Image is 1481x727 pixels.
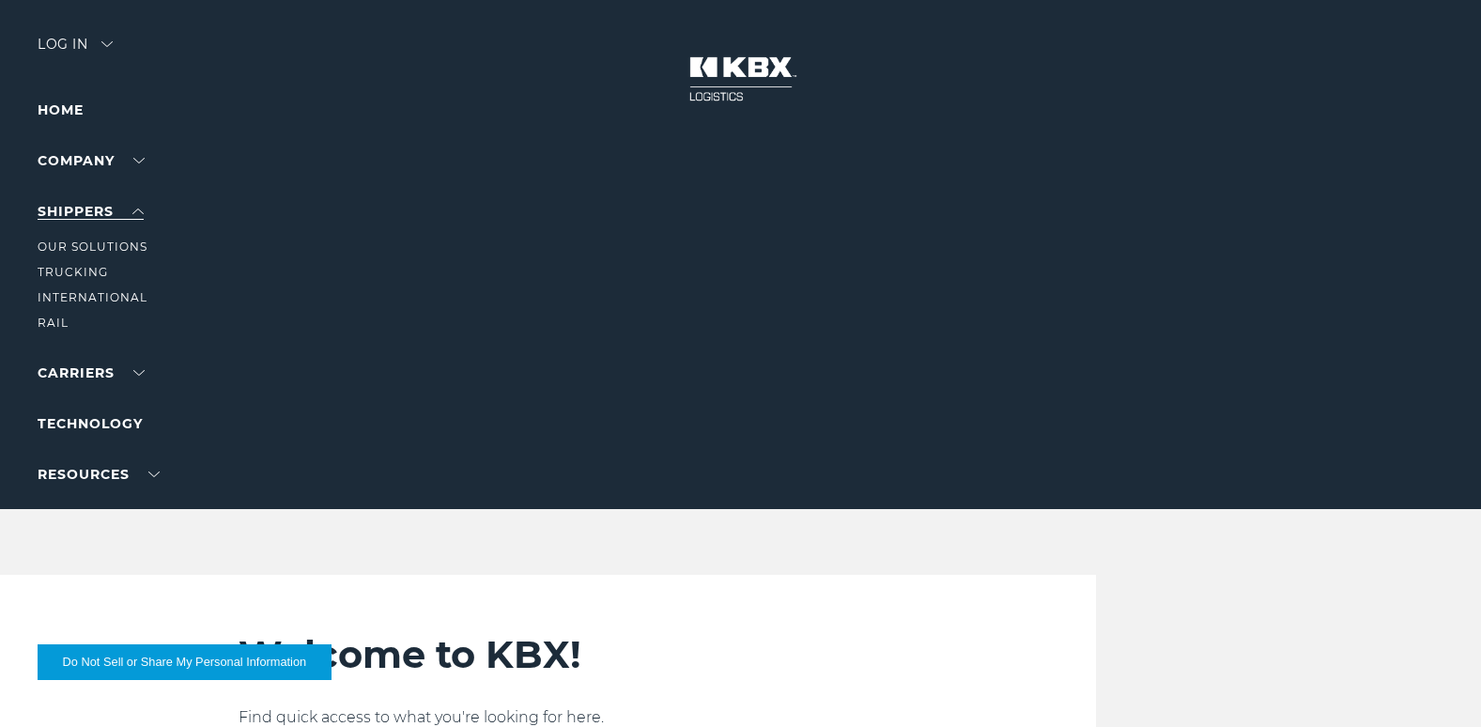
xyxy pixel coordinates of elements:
[38,316,69,330] a: RAIL
[38,265,108,279] a: Trucking
[671,38,811,120] img: kbx logo
[101,41,113,47] img: arrow
[38,101,84,118] a: Home
[239,631,1039,678] h2: Welcome to KBX!
[38,415,143,432] a: Technology
[38,466,160,483] a: RESOURCES
[38,290,147,304] a: International
[38,364,145,381] a: Carriers
[38,644,332,680] button: Do Not Sell or Share My Personal Information
[38,38,113,65] div: Log in
[38,240,147,254] a: Our Solutions
[1387,637,1481,727] iframe: Chat Widget
[38,152,145,169] a: Company
[38,203,144,220] a: SHIPPERS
